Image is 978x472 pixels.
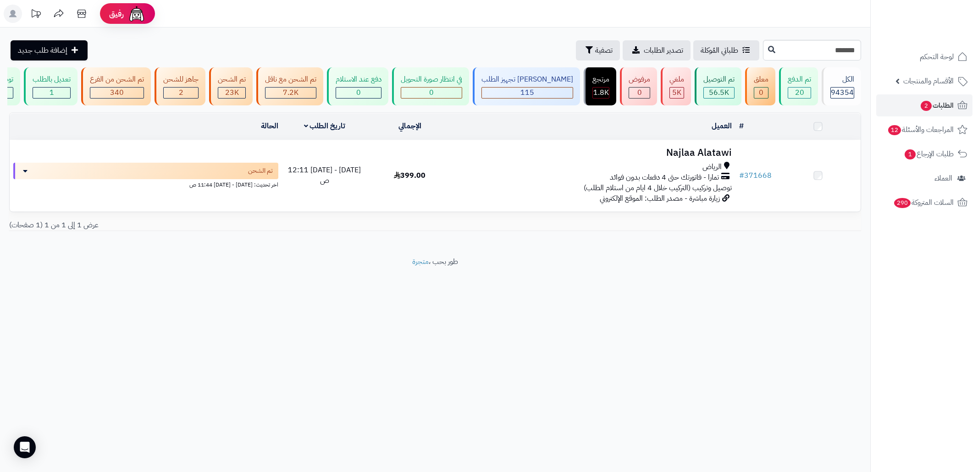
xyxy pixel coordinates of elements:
div: تم الشحن مع ناقل [265,74,316,85]
div: ملغي [669,74,684,85]
a: تم الشحن 23K [207,67,254,105]
div: 2 [164,88,198,98]
div: في انتظار صورة التحويل [401,74,462,85]
span: 290 [894,198,911,208]
a: # [739,121,744,132]
span: السلات المتروكة [893,196,954,209]
a: لوحة التحكم [876,46,972,68]
span: توصيل وتركيب (التركيب خلال 4 ايام من استلام الطلب) [584,182,732,193]
a: مرتجع 1.8K [582,67,618,105]
a: الإجمالي [398,121,421,132]
div: 340 [90,88,144,98]
a: في انتظار صورة التحويل 0 [390,67,471,105]
a: الكل94354 [820,67,863,105]
span: زيارة مباشرة - مصدر الطلب: الموقع الإلكتروني [600,193,720,204]
div: [PERSON_NAME] تجهيز الطلب [481,74,573,85]
span: 0 [429,87,434,98]
div: اخر تحديث: [DATE] - [DATE] 11:44 ص [13,179,278,189]
span: العملاء [934,172,952,185]
span: 115 [520,87,534,98]
span: [DATE] - [DATE] 12:11 ص [288,165,361,186]
div: 0 [401,88,462,98]
span: 7.2K [283,87,298,98]
img: logo-2.png [916,24,969,44]
div: 56466 [704,88,734,98]
span: 2 [179,87,183,98]
button: تصفية [576,40,620,60]
a: العميل [712,121,732,132]
span: 23K [225,87,239,98]
a: المراجعات والأسئلة12 [876,119,972,141]
a: الحالة [261,121,278,132]
a: معلق 0 [743,67,777,105]
a: تحديثات المنصة [24,5,47,25]
span: 0 [356,87,361,98]
span: طلباتي المُوكلة [701,45,738,56]
a: طلباتي المُوكلة [693,40,759,60]
div: مرفوض [629,74,650,85]
a: تم الشحن مع ناقل 7.2K [254,67,325,105]
a: [PERSON_NAME] تجهيز الطلب 115 [471,67,582,105]
span: لوحة التحكم [920,50,954,63]
div: تم الشحن [218,74,246,85]
div: 1 [33,88,70,98]
a: تم الدفع 20 [777,67,820,105]
div: تعديل بالطلب [33,74,71,85]
div: 0 [754,88,768,98]
a: العملاء [876,167,972,189]
span: 340 [110,87,124,98]
div: تم الشحن من الفرع [90,74,144,85]
a: تصدير الطلبات [623,40,691,60]
a: السلات المتروكة290 [876,192,972,214]
img: ai-face.png [127,5,146,23]
span: 94354 [831,87,854,98]
div: دفع عند الاستلام [336,74,381,85]
a: تم التوصيل 56.5K [693,67,743,105]
div: مرتجع [592,74,609,85]
div: 20 [788,88,811,98]
span: # [739,170,744,181]
span: الأقسام والمنتجات [903,75,954,88]
span: طلبات الإرجاع [904,148,954,160]
span: الرياض [702,162,722,172]
span: تصفية [595,45,613,56]
div: 7223 [265,88,316,98]
a: طلبات الإرجاع1 [876,143,972,165]
div: الكل [830,74,854,85]
a: ملغي 5K [659,67,693,105]
span: رفيق [109,8,124,19]
div: 4954 [670,88,684,98]
a: تعديل بالطلب 1 [22,67,79,105]
a: إضافة طلب جديد [11,40,88,60]
span: 1 [50,87,54,98]
span: الطلبات [920,99,954,112]
div: تم التوصيل [703,74,735,85]
div: 115 [482,88,573,98]
span: 1.8K [593,87,609,98]
span: 2 [921,101,932,111]
a: متجرة [412,256,429,267]
span: 1 [905,149,916,159]
span: 56.5K [709,87,729,98]
div: 0 [629,88,650,98]
div: 0 [336,88,381,98]
span: 0 [637,87,642,98]
span: المراجعات والأسئلة [887,123,954,136]
div: عرض 1 إلى 1 من 1 (1 صفحات) [2,220,435,231]
div: 23043 [218,88,245,98]
a: تم الشحن من الفرع 340 [79,67,153,105]
span: 20 [795,87,804,98]
div: تم الدفع [788,74,811,85]
a: جاهز للشحن 2 [153,67,207,105]
span: تصدير الطلبات [644,45,683,56]
a: مرفوض 0 [618,67,659,105]
span: تم الشحن [248,166,273,176]
div: 1807 [593,88,609,98]
a: الطلبات2 [876,94,972,116]
span: تمارا - فاتورتك حتى 4 دفعات بدون فوائد [610,172,719,183]
div: معلق [754,74,768,85]
span: 0 [759,87,763,98]
a: #371668 [739,170,772,181]
div: Open Intercom Messenger [14,436,36,458]
a: تاريخ الطلب [304,121,346,132]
